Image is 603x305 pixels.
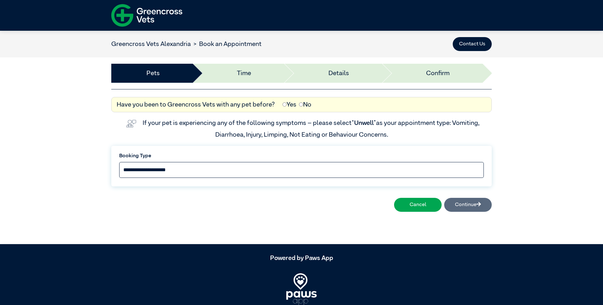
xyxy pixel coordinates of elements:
[282,100,296,109] label: Yes
[352,120,376,126] span: “Unwell”
[282,102,287,107] input: Yes
[124,117,139,130] img: vet
[117,100,275,109] label: Have you been to Greencross Vets with any pet before?
[111,254,492,262] h5: Powered by Paws App
[191,39,262,49] li: Book an Appointment
[111,41,191,47] a: Greencross Vets Alexandria
[453,37,492,51] button: Contact Us
[111,2,182,29] img: f-logo
[111,39,262,49] nav: breadcrumb
[143,120,481,138] label: If your pet is experiencing any of the following symptoms – please select as your appointment typ...
[286,273,317,305] img: PawsApp
[394,198,442,212] button: Cancel
[299,102,303,107] input: No
[119,152,484,160] label: Booking Type
[146,68,160,78] a: Pets
[299,100,311,109] label: No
